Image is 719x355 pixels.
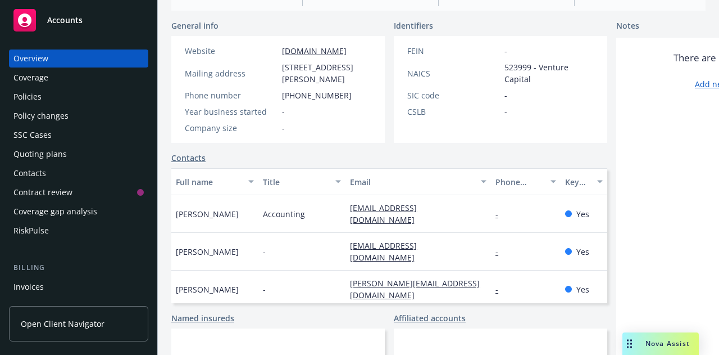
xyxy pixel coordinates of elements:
[47,16,83,25] span: Accounts
[13,183,72,201] div: Contract review
[13,50,48,68] div: Overview
[176,208,239,220] span: [PERSON_NAME]
[185,89,277,101] div: Phone number
[282,106,285,118] span: -
[504,89,507,101] span: -
[561,168,607,195] button: Key contact
[263,176,329,188] div: Title
[350,278,480,300] a: [PERSON_NAME][EMAIL_ADDRESS][DOMAIN_NAME]
[13,107,69,125] div: Policy changes
[9,126,148,144] a: SSC Cases
[13,222,49,240] div: RiskPulse
[407,89,500,101] div: SIC code
[9,164,148,182] a: Contacts
[407,68,500,79] div: NAICS
[504,61,594,85] span: 523999 - Venture Capital
[9,183,148,201] a: Contract review
[171,312,234,324] a: Named insureds
[171,152,206,164] a: Contacts
[407,106,500,118] div: CSLB
[185,122,277,134] div: Company size
[9,5,148,36] a: Accounts
[495,176,544,188] div: Phone number
[491,168,561,195] button: Phone number
[9,262,148,273] div: Billing
[394,20,433,32] span: Identifiers
[350,240,424,263] a: [EMAIL_ADDRESS][DOMAIN_NAME]
[282,46,347,56] a: [DOMAIN_NAME]
[616,20,639,33] span: Notes
[171,168,258,195] button: Full name
[495,209,507,219] a: -
[185,45,277,57] div: Website
[504,106,507,118] span: -
[407,45,500,57] div: FEIN
[263,246,266,258] span: -
[576,208,589,220] span: Yes
[622,332,636,355] div: Drag to move
[504,45,507,57] span: -
[9,88,148,106] a: Policies
[185,68,277,79] div: Mailing address
[13,145,67,163] div: Quoting plans
[345,168,491,195] button: Email
[263,284,266,295] span: -
[495,284,507,295] a: -
[576,246,589,258] span: Yes
[495,246,507,257] a: -
[13,69,48,87] div: Coverage
[176,176,242,188] div: Full name
[350,203,424,225] a: [EMAIL_ADDRESS][DOMAIN_NAME]
[622,332,699,355] button: Nova Assist
[282,89,352,101] span: [PHONE_NUMBER]
[13,278,44,296] div: Invoices
[282,122,285,134] span: -
[9,69,148,87] a: Coverage
[9,278,148,296] a: Invoices
[185,106,277,118] div: Year business started
[645,339,690,348] span: Nova Assist
[9,222,148,240] a: RiskPulse
[21,318,104,330] span: Open Client Navigator
[258,168,345,195] button: Title
[350,176,474,188] div: Email
[9,107,148,125] a: Policy changes
[282,61,371,85] span: [STREET_ADDRESS][PERSON_NAME]
[576,284,589,295] span: Yes
[9,50,148,68] a: Overview
[263,208,305,220] span: Accounting
[9,203,148,221] a: Coverage gap analysis
[394,312,466,324] a: Affiliated accounts
[565,176,590,188] div: Key contact
[13,203,97,221] div: Coverage gap analysis
[13,88,42,106] div: Policies
[176,246,239,258] span: [PERSON_NAME]
[176,284,239,295] span: [PERSON_NAME]
[171,20,219,32] span: General info
[13,164,46,182] div: Contacts
[13,126,52,144] div: SSC Cases
[9,145,148,163] a: Quoting plans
